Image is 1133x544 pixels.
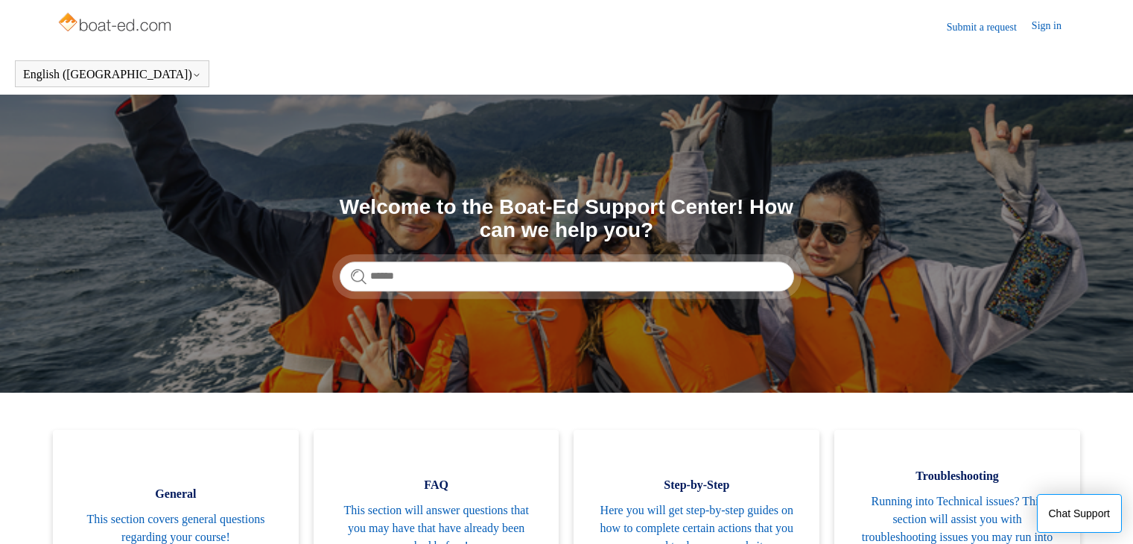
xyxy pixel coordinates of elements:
[23,68,201,81] button: English ([GEOGRAPHIC_DATA])
[336,476,537,494] span: FAQ
[947,19,1032,35] a: Submit a request
[1037,494,1123,533] button: Chat Support
[340,196,794,242] h1: Welcome to the Boat-Ed Support Center! How can we help you?
[857,467,1058,485] span: Troubleshooting
[57,9,175,39] img: Boat-Ed Help Center home page
[75,485,276,503] span: General
[596,476,797,494] span: Step-by-Step
[340,262,794,291] input: Search
[1032,18,1076,36] a: Sign in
